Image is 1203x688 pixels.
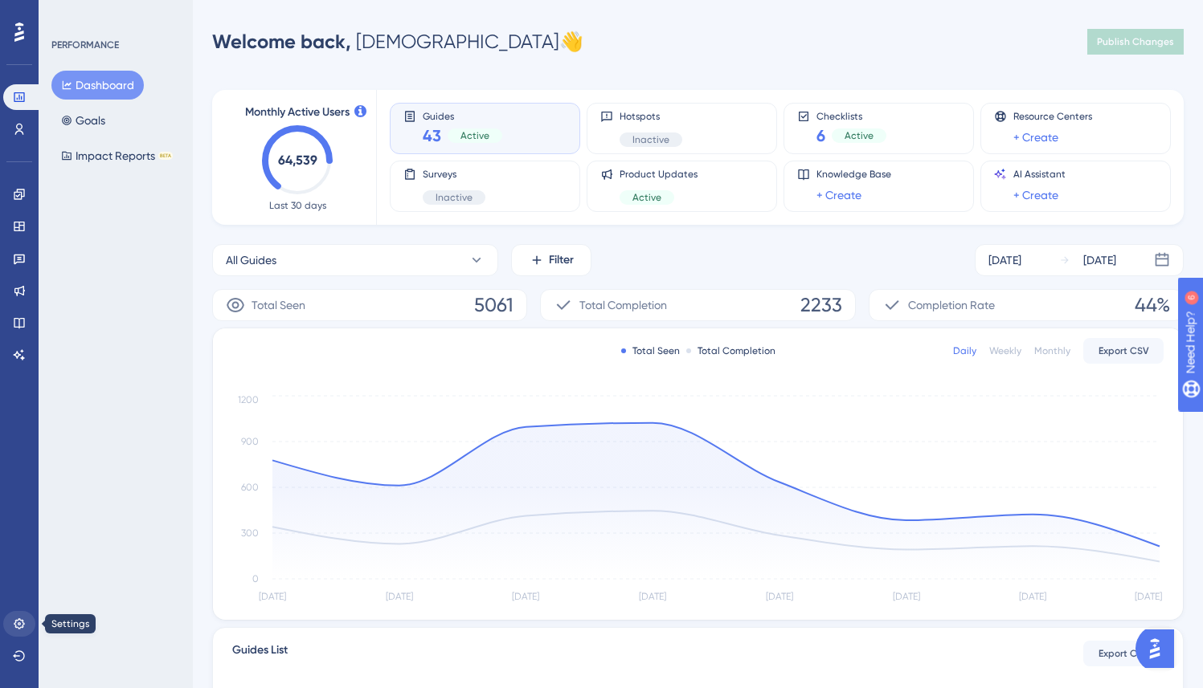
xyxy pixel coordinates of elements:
[423,124,441,147] span: 43
[241,482,259,493] tspan: 600
[1034,344,1070,357] div: Monthly
[1135,591,1162,602] tspan: [DATE]
[620,168,698,181] span: Product Updates
[1083,641,1164,666] button: Export CSV
[845,129,874,142] span: Active
[1083,338,1164,364] button: Export CSV
[1135,625,1184,673] iframe: UserGuiding AI Assistant Launcher
[1087,29,1184,55] button: Publish Changes
[51,39,119,51] div: PERFORMANCE
[800,292,842,318] span: 2233
[893,591,920,602] tspan: [DATE]
[158,152,173,160] div: BETA
[423,110,502,121] span: Guides
[259,591,286,602] tspan: [DATE]
[226,250,276,270] span: All Guides
[620,110,682,123] span: Hotspots
[1083,250,1116,270] div: [DATE]
[1013,185,1058,205] a: + Create
[686,344,775,357] div: Total Completion
[51,141,182,170] button: Impact ReportsBETA
[269,199,326,212] span: Last 30 days
[212,30,351,53] span: Welcome back,
[621,344,680,357] div: Total Seen
[1099,344,1149,357] span: Export CSV
[632,191,661,204] span: Active
[632,133,669,146] span: Inactive
[1099,647,1149,660] span: Export CSV
[51,71,144,100] button: Dashboard
[549,250,574,270] span: Filter
[908,295,995,315] span: Completion Rate
[816,168,891,181] span: Knowledge Base
[460,129,489,142] span: Active
[953,344,976,357] div: Daily
[212,244,498,276] button: All Guides
[423,168,485,181] span: Surveys
[241,527,259,539] tspan: 300
[212,29,583,55] div: [DEMOGRAPHIC_DATA] 👋
[245,103,350,122] span: Monthly Active Users
[252,295,305,315] span: Total Seen
[511,244,591,276] button: Filter
[238,394,259,405] tspan: 1200
[766,591,793,602] tspan: [DATE]
[1013,110,1092,123] span: Resource Centers
[474,292,514,318] span: 5061
[816,185,861,205] a: + Create
[816,124,825,147] span: 6
[816,110,886,121] span: Checklists
[51,106,115,135] button: Goals
[112,8,117,21] div: 6
[579,295,667,315] span: Total Completion
[38,4,100,23] span: Need Help?
[1019,591,1046,602] tspan: [DATE]
[1135,292,1170,318] span: 44%
[988,250,1021,270] div: [DATE]
[1097,35,1174,48] span: Publish Changes
[1013,128,1058,147] a: + Create
[512,591,539,602] tspan: [DATE]
[436,191,473,204] span: Inactive
[1013,168,1066,181] span: AI Assistant
[639,591,666,602] tspan: [DATE]
[386,591,413,602] tspan: [DATE]
[252,573,259,584] tspan: 0
[241,436,259,447] tspan: 900
[278,153,317,168] text: 64,539
[232,641,288,666] span: Guides List
[989,344,1021,357] div: Weekly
